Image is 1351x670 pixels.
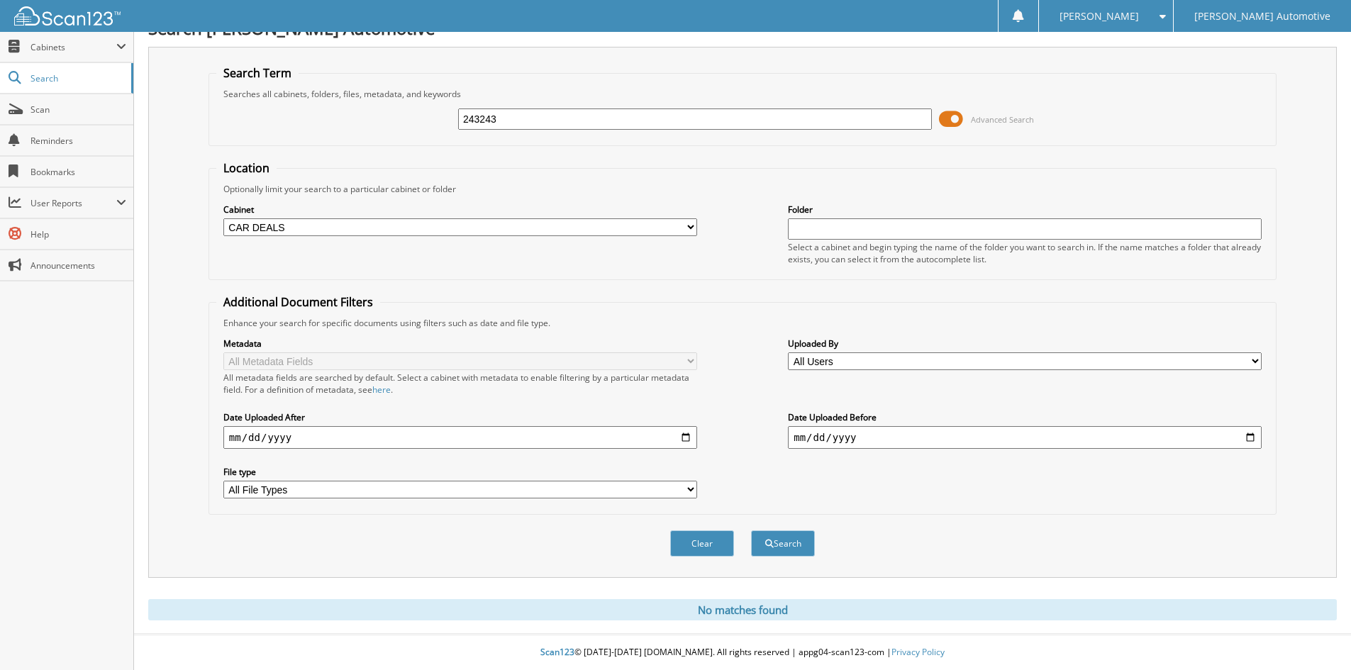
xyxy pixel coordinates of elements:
[1060,12,1139,21] span: [PERSON_NAME]
[30,72,124,84] span: Search
[788,426,1262,449] input: end
[30,41,116,53] span: Cabinets
[788,241,1262,265] div: Select a cabinet and begin typing the name of the folder you want to search in. If the name match...
[788,337,1262,350] label: Uploaded By
[30,259,126,272] span: Announcements
[372,384,391,396] a: here
[216,294,380,310] legend: Additional Document Filters
[216,88,1269,100] div: Searches all cabinets, folders, files, metadata, and keywords
[30,166,126,178] span: Bookmarks
[751,530,815,557] button: Search
[223,426,697,449] input: start
[788,411,1262,423] label: Date Uploaded Before
[30,135,126,147] span: Reminders
[223,337,697,350] label: Metadata
[540,646,574,658] span: Scan123
[1280,602,1351,670] iframe: Chat Widget
[30,197,116,209] span: User Reports
[30,228,126,240] span: Help
[216,183,1269,195] div: Optionally limit your search to a particular cabinet or folder
[788,203,1262,216] label: Folder
[971,114,1034,125] span: Advanced Search
[1194,12,1330,21] span: [PERSON_NAME] Automotive
[14,6,121,26] img: scan123-logo-white.svg
[216,160,277,176] legend: Location
[148,599,1337,620] div: No matches found
[670,530,734,557] button: Clear
[134,635,1351,670] div: © [DATE]-[DATE] [DOMAIN_NAME]. All rights reserved | appg04-scan123-com |
[216,317,1269,329] div: Enhance your search for specific documents using filters such as date and file type.
[223,372,697,396] div: All metadata fields are searched by default. Select a cabinet with metadata to enable filtering b...
[223,466,697,478] label: File type
[216,65,299,81] legend: Search Term
[223,203,697,216] label: Cabinet
[30,104,126,116] span: Scan
[891,646,945,658] a: Privacy Policy
[223,411,697,423] label: Date Uploaded After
